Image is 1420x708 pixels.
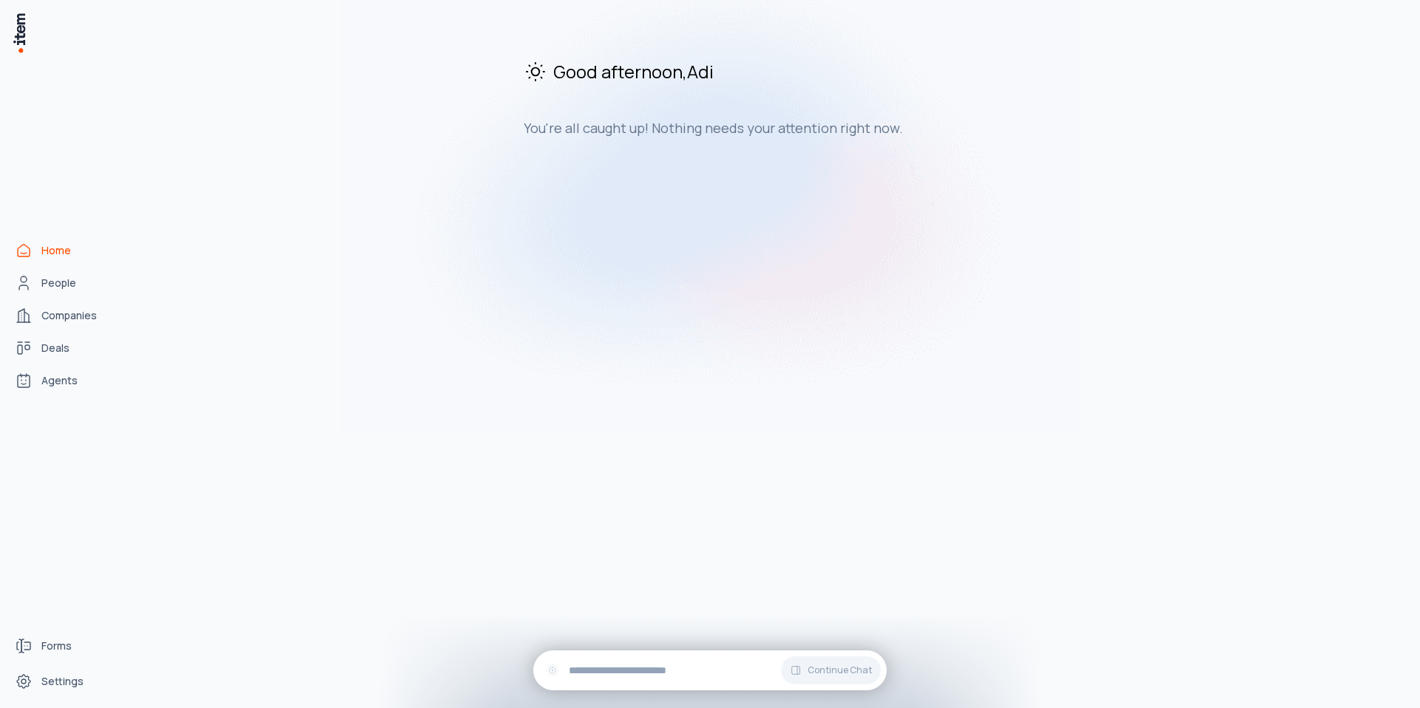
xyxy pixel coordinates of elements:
a: People [9,268,121,298]
a: Settings [9,667,121,696]
span: People [41,276,76,290]
span: Forms [41,639,72,653]
span: Home [41,243,71,258]
h3: You're all caught up! Nothing needs your attention right now. [524,119,1021,137]
span: Settings [41,674,84,689]
span: Agents [41,373,78,388]
a: Home [9,236,121,265]
img: Item Brain Logo [12,12,27,54]
div: Continue Chat [533,650,887,690]
span: Deals [41,341,70,355]
span: Continue Chat [808,664,872,676]
a: Companies [9,301,121,330]
a: Deals [9,333,121,363]
h2: Good afternoon , Adi [524,59,1021,84]
a: Agents [9,366,121,395]
button: Continue Chat [781,656,881,684]
a: Forms [9,631,121,661]
span: Companies [41,308,97,323]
